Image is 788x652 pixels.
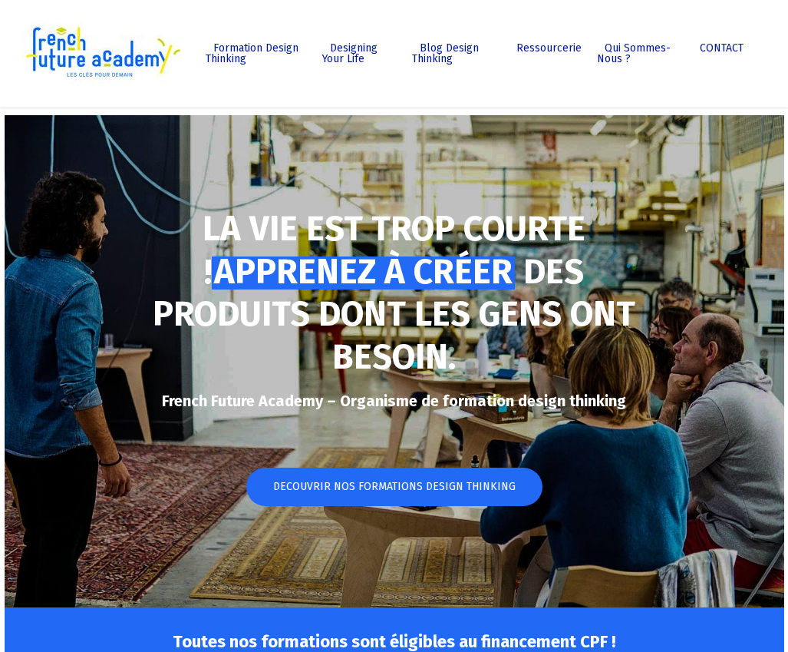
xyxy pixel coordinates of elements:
[206,43,306,65] a: Formation Design Thinking
[206,41,298,65] span: Formation Design Thinking
[246,468,542,506] a: DECOUVRIR NOS FORMATIONS DESIGN THINKING
[322,43,397,65] a: Designing Your Life
[692,43,743,65] a: CONTACT
[509,43,582,65] a: Ressourcerie
[153,251,635,378] strong: DES PRODUITS DONT LES GENS ONT BESOIN.
[412,41,479,65] span: Blog Design Thinking
[516,41,582,55] span: Ressourcerie
[203,208,585,293] strong: LA VIE EST TROP COURTE !
[21,23,183,84] img: French Future Academy
[700,41,743,55] span: CONTACT
[597,43,677,65] a: Qui sommes-nous ?
[173,631,615,652] strong: Toutes nos formations sont éligibles au financement CPF !
[322,41,378,65] span: Designing Your Life
[412,43,494,65] a: Blog Design Thinking
[214,251,513,293] span: APPRENEZ À CRÉER
[273,479,516,495] span: DECOUVRIR NOS FORMATIONS DESIGN THINKING
[597,41,671,65] span: Qui sommes-nous ?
